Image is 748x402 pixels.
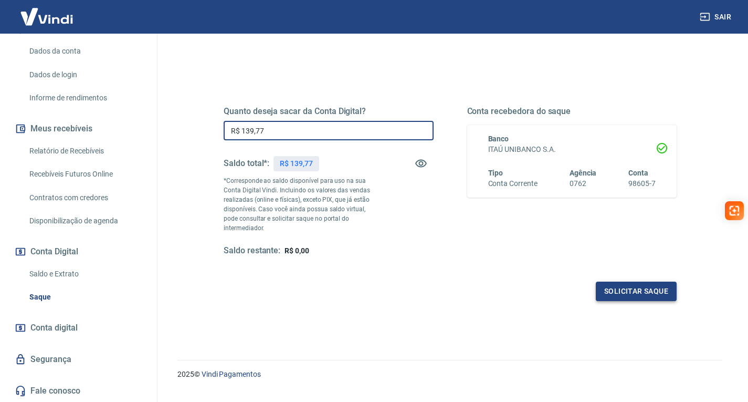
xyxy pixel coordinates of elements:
a: Saldo e Extrato [25,263,144,285]
h5: Saldo restante: [224,245,280,256]
h6: 98605-7 [628,178,656,189]
h6: ITAÚ UNIBANCO S.A. [488,144,656,155]
a: Dados da conta [25,40,144,62]
span: Conta [628,169,648,177]
button: Conta Digital [13,240,144,263]
button: Meus recebíveis [13,117,144,140]
p: R$ 139,77 [280,158,313,169]
button: Solicitar saque [596,282,677,301]
span: Agência [570,169,597,177]
h5: Saldo total*: [224,158,269,169]
h6: 0762 [570,178,597,189]
span: R$ 0,00 [285,246,309,255]
span: Banco [488,135,509,143]
a: Disponibilização de agenda [25,210,144,232]
button: Sair [698,7,735,27]
h6: Conta Corrente [488,178,538,189]
a: Recebíveis Futuros Online [25,163,144,185]
h5: Quanto deseja sacar da Conta Digital? [224,106,434,117]
a: Conta digital [13,316,144,339]
p: *Corresponde ao saldo disponível para uso na sua Conta Digital Vindi. Incluindo os valores das ve... [224,176,381,233]
span: Tipo [488,169,503,177]
a: Dados de login [25,64,144,86]
h5: Conta recebedora do saque [467,106,677,117]
a: Segurança [13,348,144,371]
a: Saque [25,286,144,308]
span: Conta digital [30,321,78,335]
img: Vindi [13,1,81,33]
p: 2025 © [177,369,723,380]
a: Vindi Pagamentos [202,370,261,378]
a: Relatório de Recebíveis [25,140,144,162]
a: Contratos com credores [25,187,144,209]
a: Informe de rendimentos [25,87,144,109]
